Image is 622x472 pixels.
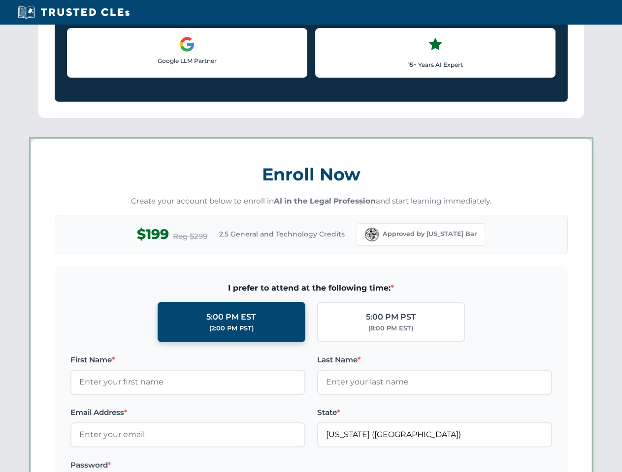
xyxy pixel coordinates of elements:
input: Enter your last name [317,370,552,394]
label: Password [70,459,305,471]
p: Google LLM Partner [75,56,299,65]
input: Enter your first name [70,370,305,394]
strong: AI in the Legal Profession [274,196,376,206]
span: Approved by [US_STATE] Bar [383,229,477,239]
div: (2:00 PM PST) [209,324,254,333]
img: Google [179,36,195,52]
input: Enter your email [70,422,305,447]
span: 2.5 General and Technology Credits [219,229,345,239]
label: Last Name [317,354,552,366]
div: (8:00 PM EST) [368,324,413,333]
span: Reg $299 [173,231,207,242]
img: Florida Bar [365,228,379,241]
label: State [317,407,552,418]
div: 5:00 PM EST [206,311,256,324]
p: Create your account below to enroll in and start learning immediately. [55,196,568,207]
h3: Enroll Now [55,159,568,190]
span: I prefer to attend at the following time: [70,282,552,295]
input: Florida (FL) [317,422,552,447]
span: $199 [137,223,169,245]
p: 15+ Years AI Expert [324,60,547,69]
label: Email Address [70,407,305,418]
div: 5:00 PM PST [366,311,416,324]
label: First Name [70,354,305,366]
img: Trusted CLEs [15,5,132,20]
